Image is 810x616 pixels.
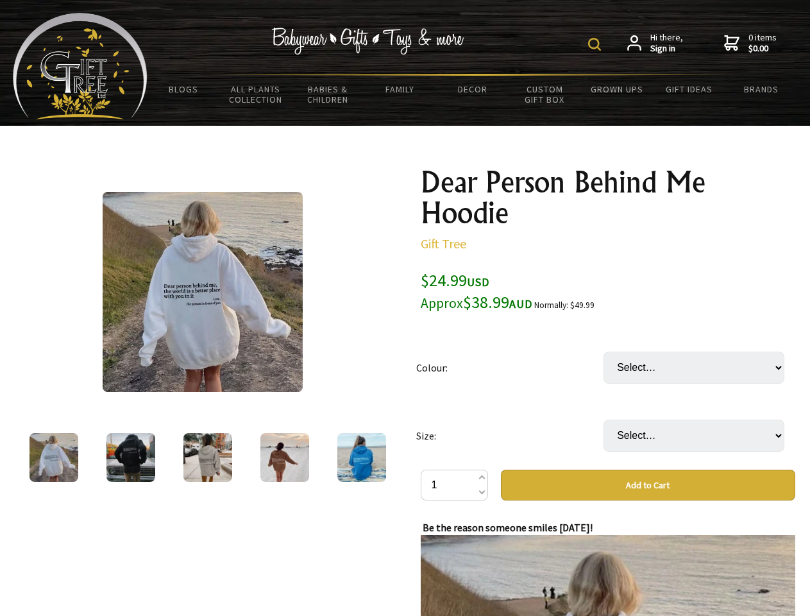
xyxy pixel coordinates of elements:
a: 0 items$0.00 [724,32,777,55]
a: All Plants Collection [220,76,292,113]
img: Dear Person Behind Me Hoodie [337,433,386,482]
a: BLOGS [148,76,220,103]
td: Colour: [416,334,603,402]
span: USD [467,275,489,289]
span: 0 items [748,31,777,55]
h1: Dear Person Behind Me Hoodie [421,167,795,228]
img: Dear Person Behind Me Hoodie [103,192,303,392]
small: Normally: $49.99 [534,300,595,311]
img: Dear Person Behind Me Hoodie [183,433,232,482]
a: Hi there,Sign in [627,32,683,55]
a: Decor [436,76,509,103]
strong: Sign in [650,43,683,55]
img: Dear Person Behind Me Hoodie [260,433,309,482]
span: AUD [509,296,532,311]
a: Grown Ups [580,76,653,103]
img: Babyware - Gifts - Toys and more... [13,13,148,119]
span: Hi there, [650,32,683,55]
img: product search [588,38,601,51]
a: Custom Gift Box [509,76,581,113]
img: Dear Person Behind Me Hoodie [106,433,155,482]
small: Approx [421,295,463,312]
img: Dear Person Behind Me Hoodie [30,433,78,482]
span: $24.99 $38.99 [421,269,532,312]
a: Gift Tree [421,235,466,252]
a: Family [364,76,437,103]
button: Add to Cart [501,470,795,501]
a: Gift Ideas [653,76,725,103]
img: Babywear - Gifts - Toys & more [272,28,464,55]
td: Size: [416,402,603,470]
a: Brands [725,76,798,103]
strong: $0.00 [748,43,777,55]
a: Babies & Children [292,76,364,113]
